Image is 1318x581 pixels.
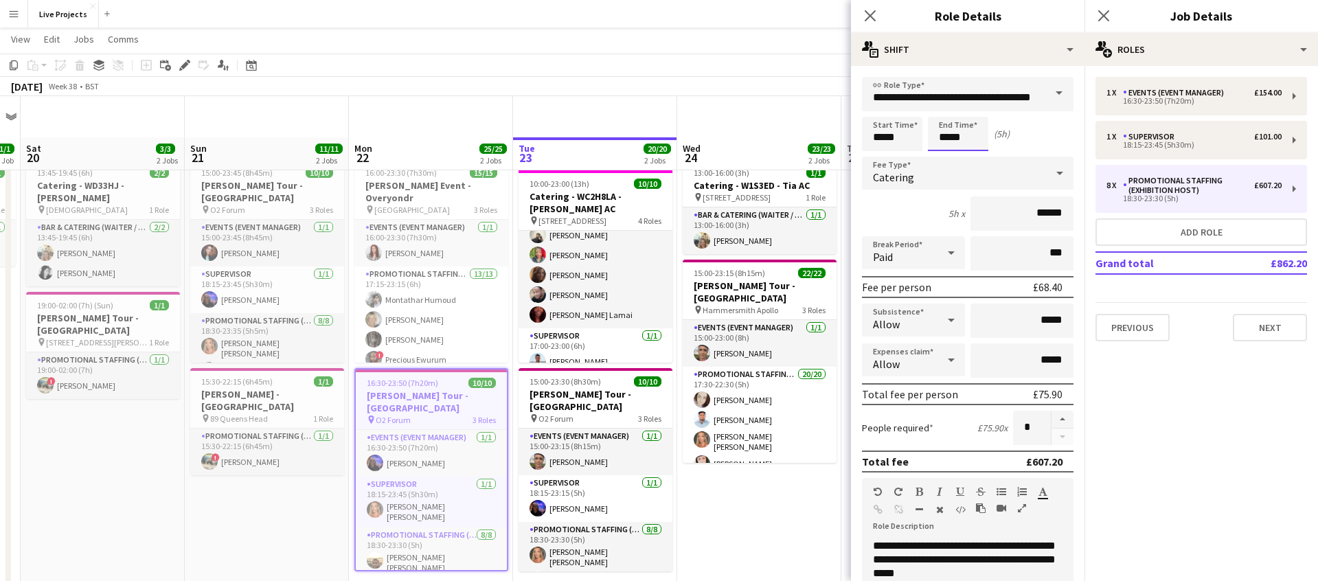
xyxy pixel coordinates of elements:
[1084,33,1318,66] div: Roles
[1026,455,1063,468] div: £607.20
[1254,88,1282,98] div: £154.00
[683,320,837,367] app-card-role: Events (Event Manager)1/115:00-23:00 (8h)[PERSON_NAME]
[1225,252,1307,274] td: £862.20
[862,455,909,468] div: Total fee
[1038,486,1047,497] button: Text Color
[994,128,1010,140] div: (5h)
[352,150,372,166] span: 22
[5,30,36,48] a: View
[538,216,606,226] span: [STREET_ADDRESS]
[862,422,933,434] label: People required
[1123,132,1180,141] div: Supervisor
[479,144,507,154] span: 25/25
[37,300,113,310] span: 19:00-02:00 (7h) (Sun)
[1106,181,1123,190] div: 8 x
[976,503,986,514] button: Paste as plain text
[46,337,149,348] span: [STREET_ADDRESS][PERSON_NAME]
[190,429,344,475] app-card-role: Promotional Staffing (Exhibition Host)1/115:30-22:15 (6h45m)![PERSON_NAME]
[190,179,344,204] h3: [PERSON_NAME] Tour - [GEOGRAPHIC_DATA]
[190,368,344,475] app-job-card: 15:30-22:15 (6h45m)1/1[PERSON_NAME] - [GEOGRAPHIC_DATA] 89 Queens Head1 RolePromotional Staffing ...
[638,413,661,424] span: 3 Roles
[519,475,672,522] app-card-role: Supervisor1/118:15-23:15 (5h)[PERSON_NAME]
[190,313,344,508] app-card-role: Promotional Staffing (Exhibition Host)8/818:30-23:35 (5h5m)[PERSON_NAME] [PERSON_NAME]
[1123,176,1254,195] div: Promotional Staffing (Exhibition Host)
[638,216,661,226] span: 4 Roles
[1033,280,1063,294] div: £68.40
[862,387,958,401] div: Total fee per person
[356,477,507,527] app-card-role: Supervisor1/118:15-23:45 (5h30m)[PERSON_NAME] [PERSON_NAME]
[201,168,273,178] span: 15:00-23:45 (8h45m)
[1095,218,1307,246] button: Add role
[955,486,965,497] button: Underline
[26,292,180,399] div: 19:00-02:00 (7h) (Sun)1/1[PERSON_NAME] Tour - [GEOGRAPHIC_DATA] [STREET_ADDRESS][PERSON_NAME]1 Ro...
[480,155,506,166] div: 2 Jobs
[1123,88,1229,98] div: Events (Event Manager)
[1254,132,1282,141] div: £101.00
[997,503,1006,514] button: Insert video
[354,220,508,266] app-card-role: Events (Event Manager)1/116:00-23:30 (7h30m)[PERSON_NAME]
[108,33,139,45] span: Comms
[310,205,333,215] span: 3 Roles
[157,155,178,166] div: 2 Jobs
[354,179,508,204] h3: [PERSON_NAME] Event - Overyondr
[356,430,507,477] app-card-role: Events (Event Manager)1/116:30-23:50 (7h20m)[PERSON_NAME]
[102,30,144,48] a: Comms
[47,377,56,385] span: !
[188,150,207,166] span: 21
[45,81,80,91] span: Week 38
[519,142,535,155] span: Tue
[149,337,169,348] span: 1 Role
[683,159,837,254] app-job-card: 13:00-16:00 (3h)1/1Catering - W1S3ED - Tia AC [STREET_ADDRESS]1 RoleBar & Catering (Waiter / wait...
[26,159,180,286] app-job-card: 13:45-19:45 (6h)2/2Catering - WD33HJ - [PERSON_NAME] [DEMOGRAPHIC_DATA]1 RoleBar & Catering (Wait...
[73,33,94,45] span: Jobs
[190,220,344,266] app-card-role: Events (Event Manager)1/115:00-23:45 (8h45m)[PERSON_NAME]
[306,168,333,178] span: 10/10
[314,376,333,387] span: 1/1
[85,81,99,91] div: BST
[210,205,245,215] span: O2 Forum
[26,352,180,399] app-card-role: Promotional Staffing (Exhibition Host)1/119:00-02:00 (7h)![PERSON_NAME]
[354,368,508,571] div: 16:30-23:50 (7h20m)10/10[PERSON_NAME] Tour - [GEOGRAPHIC_DATA] O2 Forum3 RolesEvents (Event Manag...
[26,220,180,286] app-card-role: Bar & Catering (Waiter / waitress)2/213:45-19:45 (6h)[PERSON_NAME][PERSON_NAME]
[28,1,99,27] button: Live Projects
[376,351,384,359] span: !
[914,504,924,515] button: Horizontal Line
[210,413,268,424] span: 89 Queens Head
[354,159,508,363] div: 16:00-23:30 (7h30m)15/15[PERSON_NAME] Event - Overyondr [GEOGRAPHIC_DATA]3 RolesEvents (Event Man...
[873,170,914,184] span: Catering
[470,168,497,178] span: 15/15
[935,504,944,515] button: Clear Formatting
[1106,195,1282,202] div: 18:30-23:30 (5h)
[806,192,826,203] span: 1 Role
[977,422,1008,434] div: £75.90 x
[851,7,1084,25] h3: Role Details
[634,179,661,189] span: 10/10
[156,144,175,154] span: 3/3
[683,260,837,463] app-job-card: 15:00-23:15 (8h15m)22/22[PERSON_NAME] Tour - [GEOGRAPHIC_DATA] Hammersmith Apollo3 RolesEvents (E...
[847,142,864,155] span: Thu
[1106,98,1282,104] div: 16:30-23:50 (7h20m)
[798,268,826,278] span: 22/22
[948,207,965,220] div: 5h x
[703,192,771,203] span: [STREET_ADDRESS]
[530,179,589,189] span: 10:00-23:00 (13h)
[46,205,128,215] span: [DEMOGRAPHIC_DATA]
[1106,141,1282,148] div: 18:15-23:45 (5h30m)
[212,453,220,462] span: !
[894,486,903,497] button: Redo
[374,205,450,215] span: [GEOGRAPHIC_DATA]
[190,159,344,363] div: 15:00-23:45 (8h45m)10/10[PERSON_NAME] Tour - [GEOGRAPHIC_DATA] O2 Forum3 RolesEvents (Event Manag...
[190,266,344,313] app-card-role: Supervisor1/118:15-23:45 (5h30m)[PERSON_NAME]
[955,504,965,515] button: HTML Code
[694,168,749,178] span: 13:00-16:00 (3h)
[516,150,535,166] span: 23
[519,159,672,363] div: In progress10:00-23:00 (13h)10/10Catering - WC2H8LA - [PERSON_NAME] AC [STREET_ADDRESS]4 RolesSup...
[68,30,100,48] a: Jobs
[683,207,837,254] app-card-role: Bar & Catering (Waiter / waitress)1/113:00-16:00 (3h)[PERSON_NAME]
[703,305,778,315] span: Hammersmith Apollo
[683,179,837,192] h3: Catering - W1S3ED - Tia AC
[1254,181,1282,190] div: £607.20
[644,144,671,154] span: 20/20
